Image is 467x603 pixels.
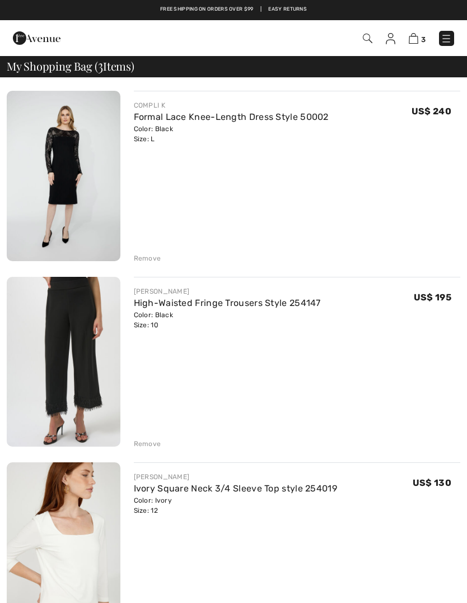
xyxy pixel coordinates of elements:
img: 1ère Avenue [13,27,60,49]
img: Shopping Bag [409,33,418,44]
span: US$ 195 [414,292,451,303]
a: 1ère Avenue [13,32,60,43]
div: Color: Black Size: 10 [134,310,321,330]
img: High-Waisted Fringe Trousers Style 254147 [7,277,120,447]
span: 3 [98,58,103,72]
div: [PERSON_NAME] [134,286,321,296]
span: US$ 130 [413,477,451,488]
span: My Shopping Bag ( Items) [7,61,134,72]
div: Remove [134,253,161,263]
a: Ivory Square Neck 3/4 Sleeve Top style 254019 [134,483,338,494]
img: Menu [441,33,452,44]
div: Color: Black Size: L [134,124,329,144]
a: Formal Lace Knee-Length Dress Style 50002 [134,112,329,122]
a: Easy Returns [268,6,307,13]
span: 3 [421,35,426,44]
img: Formal Lace Knee-Length Dress Style 50002 [7,91,120,261]
div: Remove [134,439,161,449]
img: Search [363,34,372,43]
a: 3 [409,31,426,45]
div: Color: Ivory Size: 12 [134,495,338,516]
div: COMPLI K [134,100,329,110]
a: High-Waisted Fringe Trousers Style 254147 [134,298,321,308]
img: My Info [386,33,395,44]
span: US$ 240 [412,106,451,117]
div: [PERSON_NAME] [134,472,338,482]
a: Free shipping on orders over $99 [160,6,254,13]
span: | [260,6,261,13]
